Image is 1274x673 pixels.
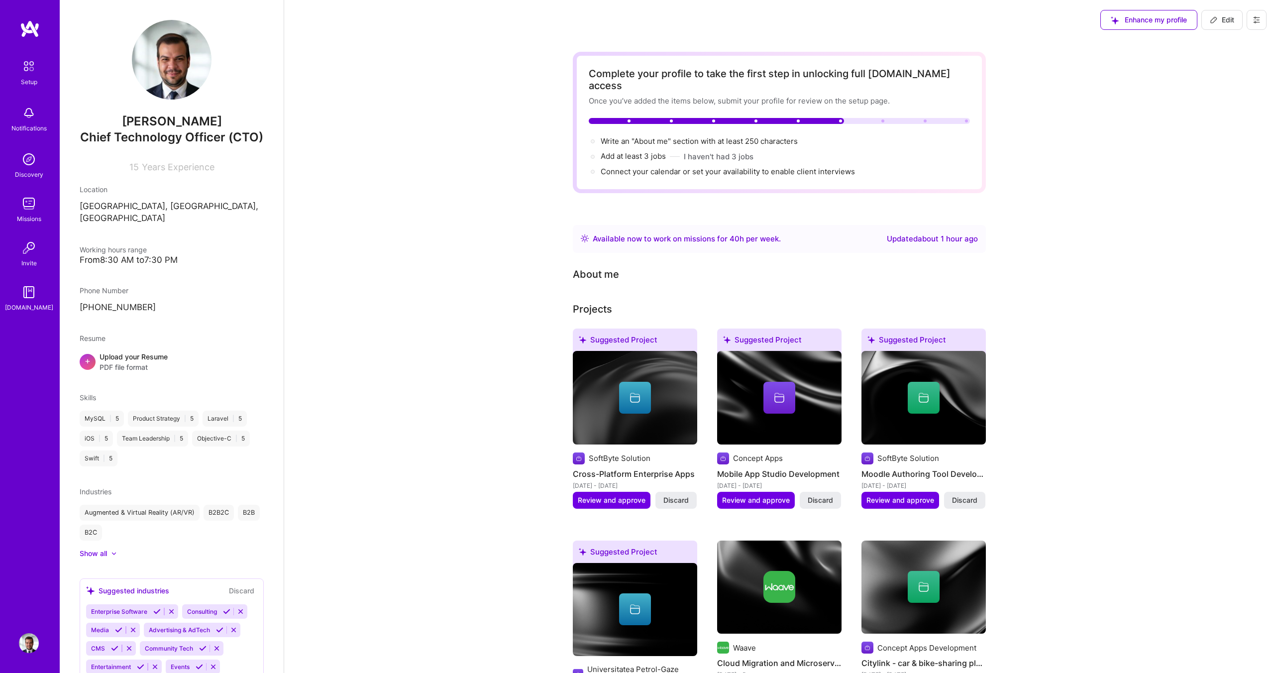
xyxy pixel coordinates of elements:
[204,505,234,521] div: B2B2C
[723,336,731,343] i: icon SuggestedTeams
[109,415,111,423] span: |
[100,362,168,372] span: PDF file format
[19,633,39,653] img: User Avatar
[115,626,122,634] i: Accept
[717,452,729,464] img: Company logo
[573,267,619,282] div: About me
[210,663,217,671] i: Reject
[80,201,264,224] p: [GEOGRAPHIC_DATA], [GEOGRAPHIC_DATA], [GEOGRAPHIC_DATA]
[717,657,842,670] h4: Cloud Migration and Microservices Transformation
[91,645,105,652] span: CMS
[226,585,257,596] button: Discard
[199,645,207,652] i: Accept
[230,626,237,634] i: Reject
[733,453,783,463] div: Concept Apps
[85,355,91,366] span: +
[80,245,147,254] span: Working hours range
[861,329,986,355] div: Suggested Project
[866,495,934,505] span: Review and approve
[137,663,144,671] i: Accept
[573,351,697,445] img: cover
[91,626,109,634] span: Media
[128,411,199,427] div: Product Strategy 5
[573,329,697,355] div: Suggested Project
[573,302,612,317] div: Add projects you've worked on
[573,267,619,282] div: Tell us a little about yourself
[1201,10,1243,30] button: Edit
[223,608,230,615] i: Accept
[238,505,260,521] div: B2B
[80,130,263,144] span: Chief Technology Officer (CTO)
[19,282,39,302] img: guide book
[573,541,697,567] div: Suggested Project
[589,68,970,92] div: Complete your profile to take the first step in unlocking full [DOMAIN_NAME] access
[184,415,186,423] span: |
[579,548,586,556] i: icon SuggestedTeams
[235,435,237,443] span: |
[573,467,697,480] h4: Cross-Platform Enterprise Apps
[601,151,666,161] span: Add at least 3 jobs
[19,149,39,169] img: discovery
[601,167,855,176] span: Connect your calendar or set your availability to enable client interviews
[877,643,976,653] div: Concept Apps Development
[80,411,124,427] div: MySQL 5
[174,435,176,443] span: |
[861,657,986,670] h4: Citylink - car & bike-sharing platform
[80,525,102,541] div: B2C
[1201,10,1243,30] div: null
[655,492,697,509] button: Discard
[80,302,264,314] p: [PHONE_NUMBER]
[151,663,159,671] i: Reject
[887,233,978,245] div: Updated about 1 hour ago
[573,492,650,509] button: Review and approve
[573,563,697,657] img: cover
[18,56,39,77] img: setup
[80,549,107,559] div: Show all
[187,608,217,615] span: Consulting
[145,645,193,652] span: Community Tech
[722,495,790,505] span: Review and approve
[601,136,800,146] span: Write an "About me" section with at least 250 characters
[573,452,585,464] img: Company logo
[861,351,986,445] img: cover
[80,431,113,447] div: iOS 5
[203,411,247,427] div: Laravel 5
[192,431,250,447] div: Objective-C 5
[877,453,939,463] div: SoftByte Solution
[16,633,41,653] a: User Avatar
[20,20,40,38] img: logo
[232,415,234,423] span: |
[944,492,985,509] button: Discard
[19,194,39,214] img: teamwork
[861,467,986,480] h4: Moodle Authoring Tool Development
[213,645,220,652] i: Reject
[15,169,43,180] div: Discovery
[103,454,105,462] span: |
[129,162,139,172] span: 15
[80,505,200,521] div: Augmented & Virtual Reality (AR/VR)
[168,608,175,615] i: Reject
[730,234,740,243] span: 40
[733,643,756,653] div: Waave
[861,642,873,654] img: Company logo
[86,585,169,596] div: Suggested industries
[237,608,244,615] i: Reject
[717,541,842,634] img: cover
[19,103,39,123] img: bell
[117,431,188,447] div: Team Leadership 5
[132,20,212,100] img: User Avatar
[717,480,842,491] div: [DATE] - [DATE]
[80,487,111,496] span: Industries
[196,663,203,671] i: Accept
[100,351,168,372] div: Upload your Resume
[21,77,37,87] div: Setup
[1210,15,1234,25] span: Edit
[663,495,689,505] span: Discard
[717,492,795,509] button: Review and approve
[99,435,101,443] span: |
[581,234,589,242] img: Availability
[573,302,612,317] div: Projects
[11,123,47,133] div: Notifications
[17,214,41,224] div: Missions
[717,467,842,480] h4: Mobile App Studio Development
